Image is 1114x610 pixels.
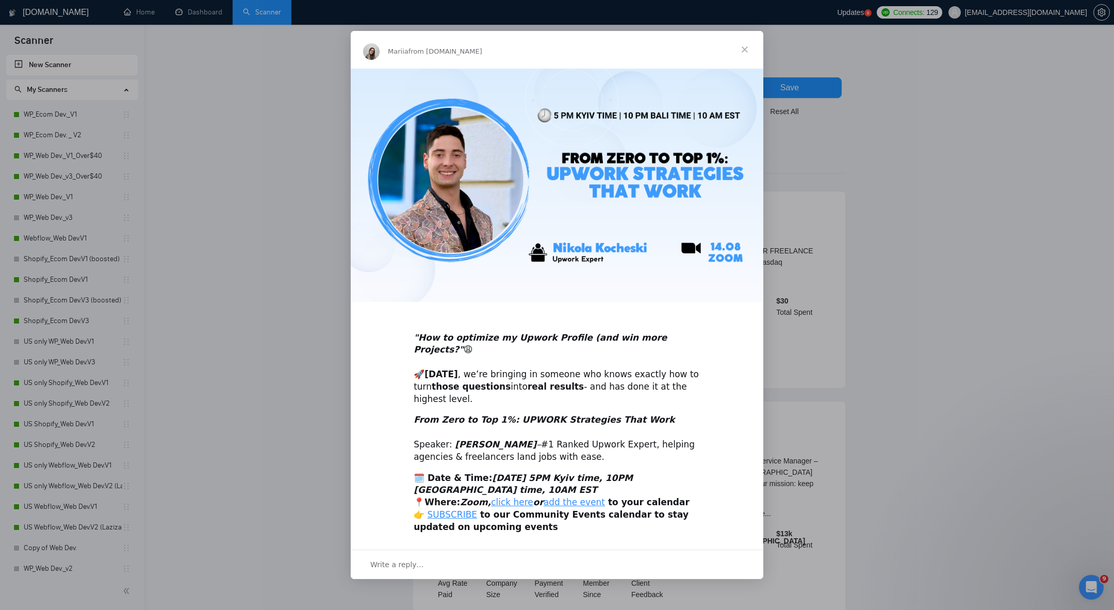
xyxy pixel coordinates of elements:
b: 🗓️ Date & Time: [414,473,633,495]
div: 📍 👉 [414,472,700,534]
b: 😩 [414,332,667,355]
a: SUBSCRIBE [428,509,478,520]
i: "How to optimize my Upwork Profile (and win more Projects?" [414,332,667,355]
span: from [DOMAIN_NAME] [408,47,482,55]
span: Mariia [388,47,408,55]
div: Speaker: #1 Ranked Upwork Expert, helping agencies & freelancers land jobs with ease. [414,414,700,463]
b: [DATE] [424,369,458,379]
a: click here [491,497,533,507]
i: – [452,439,541,450]
b: real results [528,381,584,392]
div: 🚀 , we’re bringing in someone who knows exactly how to turn into - and has done it at the highest... [414,319,700,406]
i: From Zero to Top 1%: UPWORK Strategies That Work [414,414,675,425]
div: Open conversation and reply [351,550,763,579]
b: [PERSON_NAME] [455,439,536,450]
i: Zoom, or [460,497,608,507]
b: to our Community Events calendar to stay updated on upcoming events [414,509,689,532]
img: Profile image for Mariia [363,43,380,60]
a: add the event [544,497,605,507]
span: Write a reply… [370,558,424,571]
b: those questions [432,381,511,392]
span: Close [726,31,763,68]
i: [DATE] 5PM Kyiv time, 10PM [GEOGRAPHIC_DATA] time, 10AM EST [414,473,633,495]
b: Where: to your calendar [424,497,690,507]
